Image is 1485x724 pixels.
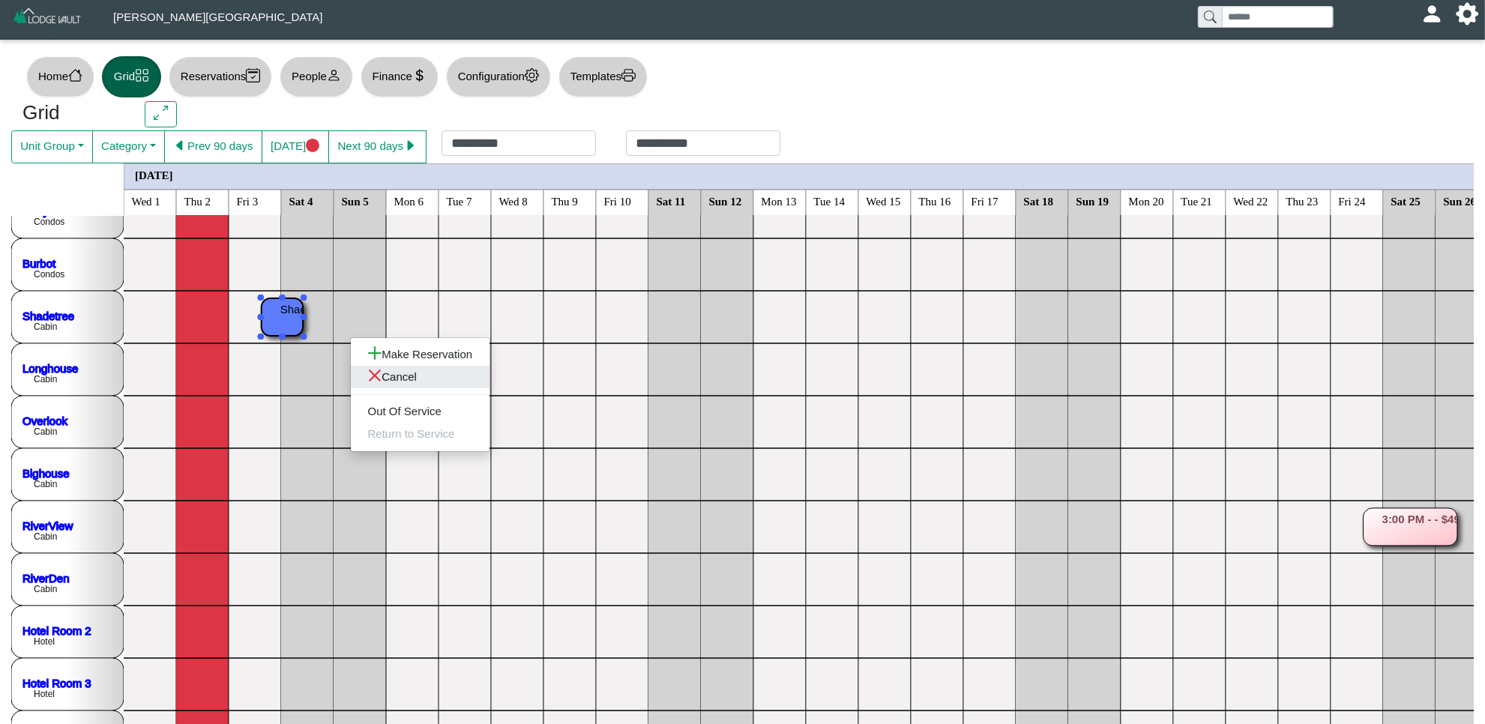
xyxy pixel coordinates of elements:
[351,366,490,388] a: Cancel
[1024,195,1054,207] text: Sat 18
[442,130,596,156] input: Check in
[972,195,999,207] text: Fri 17
[22,361,78,374] a: Longhouse
[22,414,68,426] a: Overlook
[1339,195,1367,207] text: Fri 24
[169,56,272,97] button: Reservationscalendar2 check
[1234,195,1268,207] text: Wed 22
[351,400,490,423] a: Out Of Service
[289,195,314,207] text: Sat 4
[361,56,439,97] button: Financecurrency dollar
[351,343,490,366] a: Make Reservation
[814,195,846,207] text: Tue 14
[447,195,473,207] text: Tue 7
[1444,195,1477,207] text: Sun 26
[34,426,57,437] text: Cabin
[34,689,55,699] text: Hotel
[11,130,93,163] button: Unit Group
[919,195,951,207] text: Thu 16
[26,56,94,97] button: Homehouse
[34,269,64,280] text: Condos
[34,374,57,384] text: Cabin
[1204,10,1216,22] svg: search
[626,130,780,156] input: Check out
[68,68,82,82] svg: house
[34,531,57,542] text: Cabin
[246,68,260,82] svg: calendar2 check
[525,68,539,82] svg: gear
[237,195,259,207] text: Fri 3
[1462,8,1473,19] svg: gear fill
[34,584,57,594] text: Cabin
[657,195,686,207] text: Sat 11
[102,56,161,97] button: Gridgrid
[173,139,187,153] svg: caret left fill
[262,130,329,163] button: [DATE]circle fill
[1181,195,1213,207] text: Tue 21
[154,106,168,120] svg: arrows angle expand
[621,68,636,82] svg: printer
[867,195,901,207] text: Wed 15
[184,195,211,207] text: Thu 2
[280,56,352,97] button: Peopleperson
[34,322,57,332] text: Cabin
[327,68,341,82] svg: person
[34,479,57,489] text: Cabin
[12,6,83,32] img: Z
[552,195,578,207] text: Thu 9
[1391,195,1421,207] text: Sat 25
[22,571,70,584] a: RiverDen
[328,130,427,163] button: Next 90 dayscaret right fill
[22,624,91,636] a: Hotel Room 2
[135,68,149,82] svg: grid
[1286,195,1319,207] text: Thu 23
[709,195,742,207] text: Sun 12
[762,195,797,207] text: Mon 13
[22,676,91,689] a: Hotel Room 3
[22,309,74,322] a: Shadetree
[34,217,64,227] text: Condos
[22,101,122,125] h3: Grid
[604,195,631,207] text: Fri 10
[394,195,424,207] text: Mon 6
[403,139,418,153] svg: caret right fill
[145,101,177,128] button: arrows angle expand
[446,56,551,97] button: Configurationgear
[22,256,56,269] a: Burbot
[306,139,320,153] svg: circle fill
[132,195,160,207] text: Wed 1
[22,519,73,531] a: RiverView
[368,346,382,361] svg: plus lg
[1076,195,1109,207] text: Sun 19
[1427,8,1438,19] svg: person fill
[342,195,369,207] text: Sun 5
[34,636,55,647] text: Hotel
[368,369,382,383] svg: x lg
[499,195,528,207] text: Wed 8
[135,169,173,181] text: [DATE]
[558,56,648,97] button: Templatesprinter
[92,130,165,163] button: Category
[1129,195,1164,207] text: Mon 20
[22,466,70,479] a: Bighouse
[412,68,427,82] svg: currency dollar
[164,130,262,163] button: caret left fillPrev 90 days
